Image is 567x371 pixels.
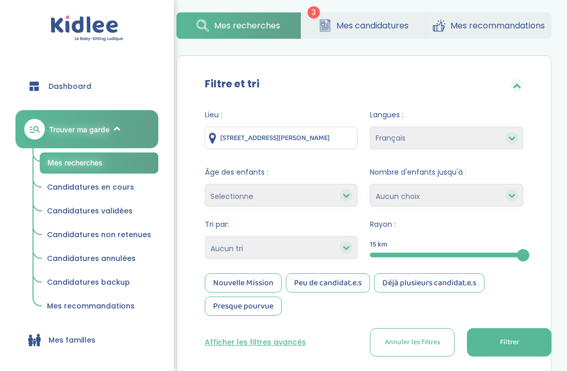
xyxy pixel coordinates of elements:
[47,301,135,311] span: Mes recommandations
[214,19,280,32] span: Mes recherches
[467,328,552,357] button: Filtrer
[336,19,409,32] span: Mes candidatures
[48,335,95,346] span: Mes familles
[47,229,151,240] span: Candidatures non retenues
[48,81,91,92] span: Dashboard
[47,277,130,287] span: Candidatures backup
[205,127,358,149] input: Ville ou code postale
[370,328,455,357] button: Annuler les filtres
[40,249,158,269] a: Candidatures annulées
[40,202,158,221] a: Candidatures validées
[500,337,519,348] span: Filtrer
[40,225,158,245] a: Candidatures non retenues
[40,297,158,316] a: Mes recommandations
[47,182,134,192] span: Candidatures en cours
[370,167,523,178] span: Nombre d'enfants jusqu'à :
[176,12,301,39] a: Mes recherches
[205,219,358,230] span: Tri par:
[47,206,133,216] span: Candidatures validées
[205,76,260,91] label: Filtre et tri
[205,337,306,348] button: Afficher les filtres avancés
[374,273,484,292] div: Déjà plusieurs candidat.e.s
[51,16,123,42] img: logo.svg
[286,273,370,292] div: Peu de candidat.e.s
[40,178,158,197] a: Candidatures en cours
[49,124,109,135] span: Trouver ma garde
[15,110,158,148] a: Trouver ma garde
[426,12,551,39] a: Mes recommandations
[301,12,426,39] a: Mes candidatures
[15,321,158,359] a: Mes familles
[40,273,158,292] a: Candidatures backup
[47,158,103,167] span: Mes recherches
[47,253,136,264] span: Candidatures annulées
[450,19,545,32] span: Mes recommandations
[205,297,282,316] div: Presque pourvue
[370,239,387,250] span: 15 km
[205,110,358,120] span: Lieu :
[385,337,440,348] span: Annuler les filtres
[307,6,320,19] span: 3
[370,219,523,230] span: Rayon :
[370,110,523,120] span: Langues :
[205,167,358,178] span: Âge des enfants :
[40,152,158,174] a: Mes recherches
[205,273,282,292] div: Nouvelle Mission
[15,68,158,105] a: Dashboard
